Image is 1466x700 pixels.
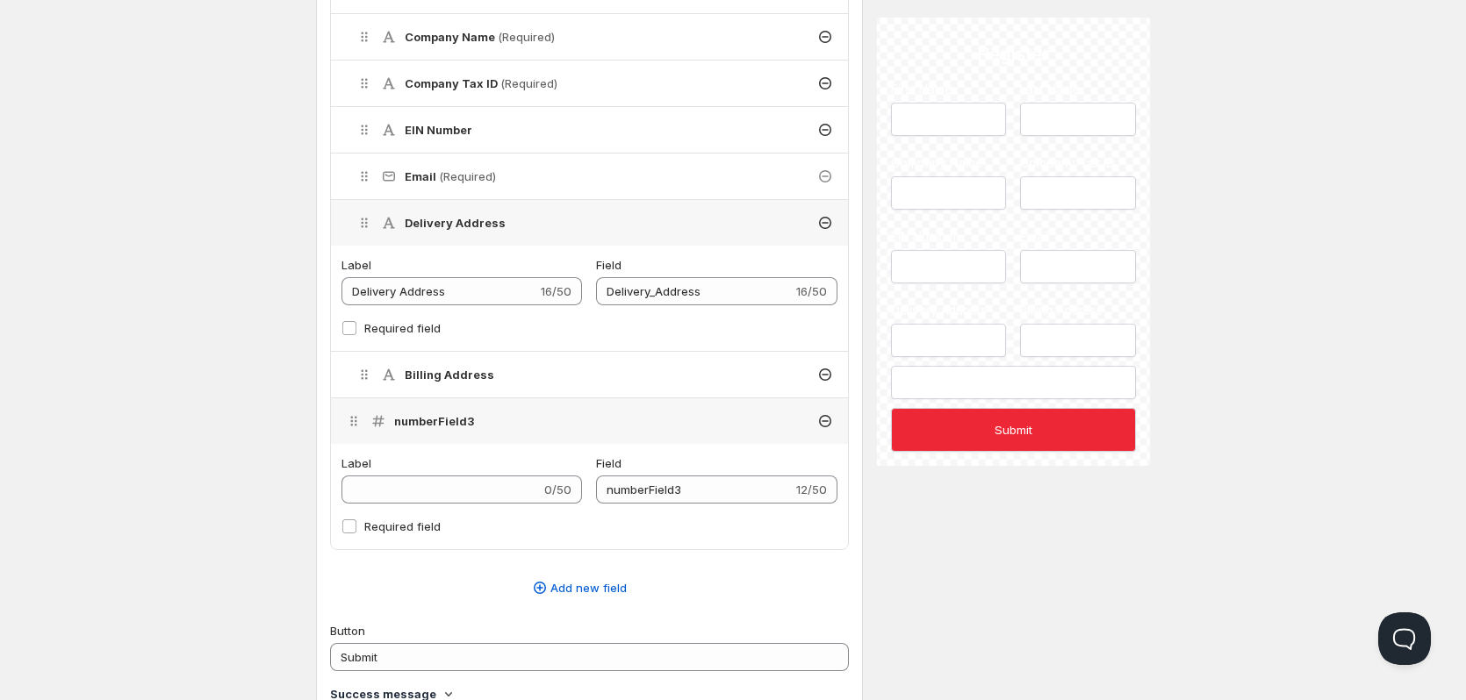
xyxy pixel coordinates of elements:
h4: numberField3 [394,412,474,430]
button: Submit [891,408,1136,452]
label: First Name [891,81,1007,98]
h4: Company Tax ID [405,75,557,92]
span: Label [341,456,371,470]
label: Company Tax ID [1020,154,1136,172]
h4: Email [405,168,496,185]
span: (Required) [498,30,555,44]
h2: Register [891,43,1136,66]
h4: Billing Address [405,366,494,383]
span: Field [596,258,622,272]
button: Add new field [320,574,838,602]
iframe: Help Scout Beacon - Open [1378,612,1431,665]
span: Field [596,456,622,470]
label: EIN Number [891,228,1007,246]
span: Label [341,258,371,272]
span: (Required) [439,169,496,183]
label: Last Name [1020,81,1136,98]
label: Delivery Address [891,302,1007,319]
span: Required field [364,321,441,335]
h4: EIN Number [405,121,472,139]
h4: Delivery Address [405,214,506,232]
label: Company Name [891,154,1007,172]
span: Add new field [550,579,627,596]
span: (Required) [500,76,557,90]
label: Billing Address [1020,302,1136,319]
span: Button [330,624,365,638]
div: Email [1020,228,1136,246]
h4: Company Name [405,28,555,46]
span: Required field [364,519,441,533]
